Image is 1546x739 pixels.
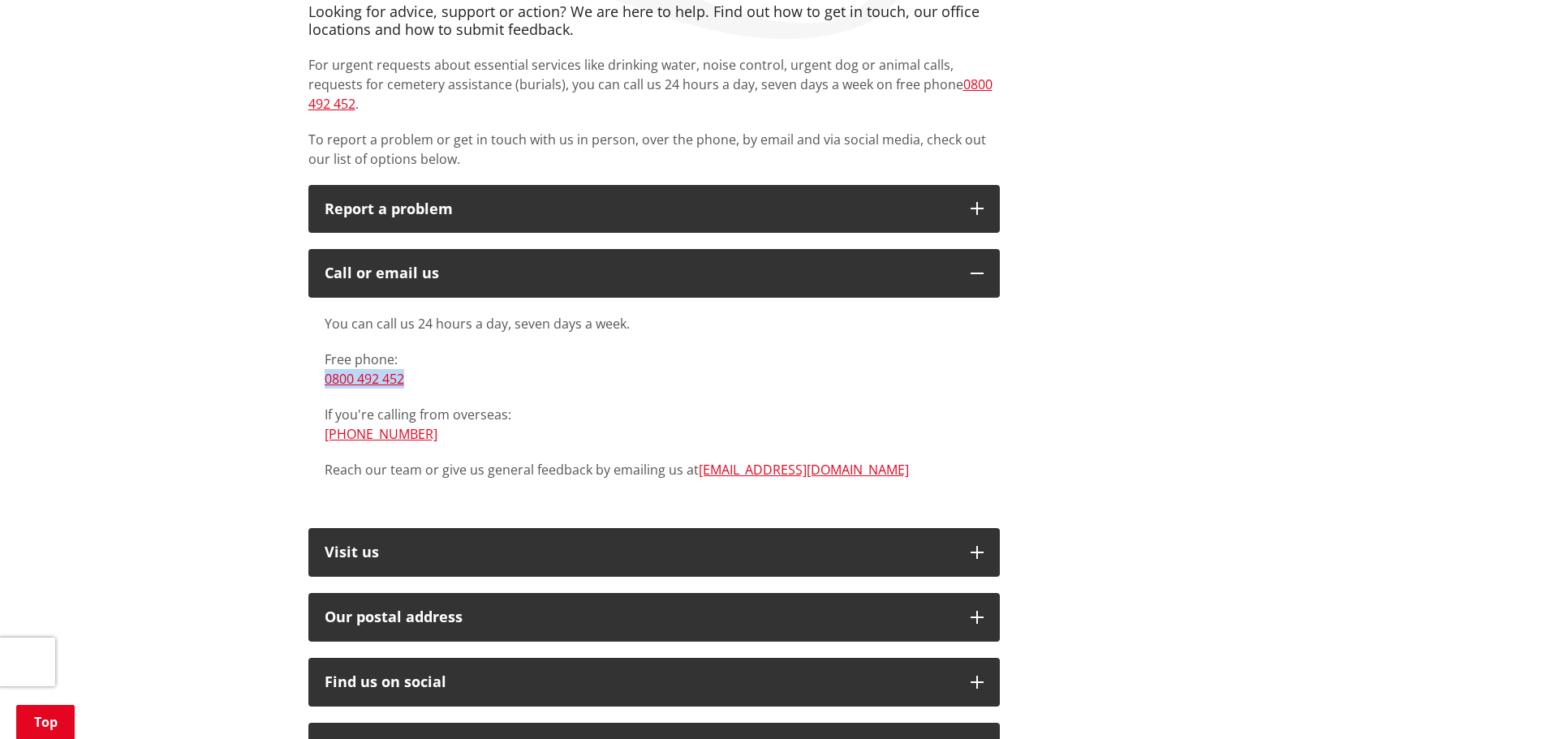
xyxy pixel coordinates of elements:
[325,201,954,217] p: Report a problem
[308,593,1000,642] button: Our postal address
[325,425,437,443] a: [PHONE_NUMBER]
[325,460,984,479] p: Reach our team or give us general feedback by emailing us at
[308,249,1000,298] button: Call or email us
[1471,671,1530,729] iframe: Messenger Launcher
[325,674,954,690] div: Find us on social
[308,528,1000,577] button: Visit us
[308,3,1000,38] h4: Looking for advice, support or action? We are here to help. Find out how to get in touch, our off...
[325,544,954,561] p: Visit us
[308,55,1000,114] p: For urgent requests about essential services like drinking water, noise control, urgent dog or an...
[325,405,984,444] p: If you're calling from overseas:
[308,130,1000,169] p: To report a problem or get in touch with us in person, over the phone, by email and via social me...
[325,370,404,388] a: 0800 492 452
[16,705,75,739] a: Top
[325,350,984,389] p: Free phone:
[308,75,993,113] a: 0800 492 452
[308,185,1000,234] button: Report a problem
[325,609,954,625] h2: Our postal address
[325,265,954,281] div: Call or email us
[325,314,984,333] p: You can call us 24 hours a day, seven days a week.
[308,658,1000,707] button: Find us on social
[699,461,909,479] a: [EMAIL_ADDRESS][DOMAIN_NAME]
